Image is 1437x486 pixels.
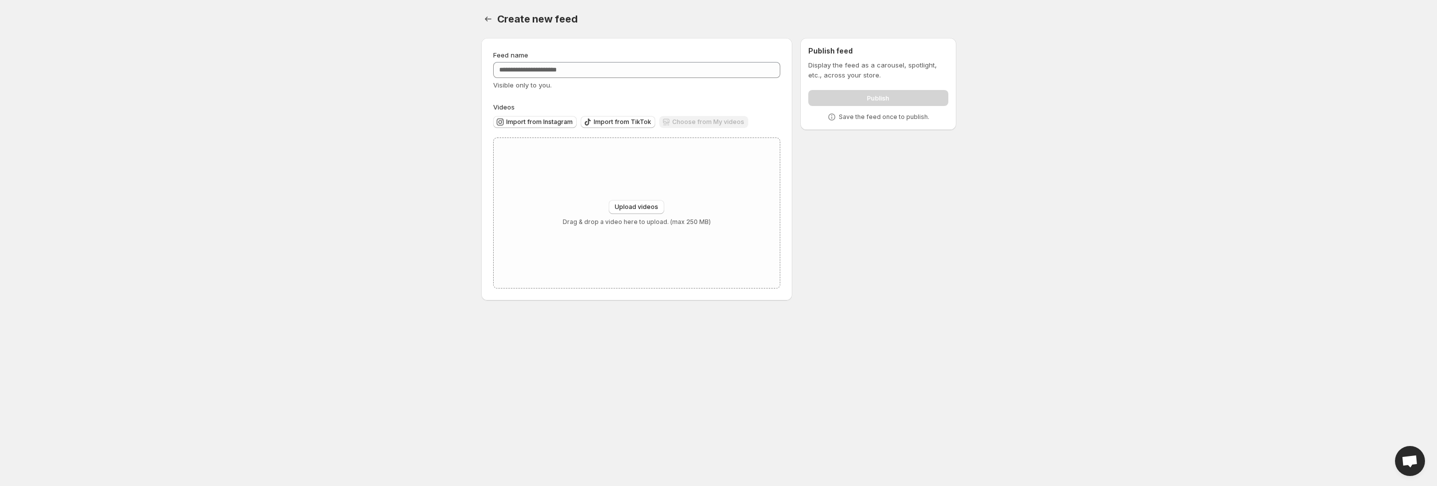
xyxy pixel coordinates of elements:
[497,13,578,25] span: Create new feed
[506,118,573,126] span: Import from Instagram
[581,116,655,128] button: Import from TikTok
[481,12,495,26] button: Settings
[493,51,528,59] span: Feed name
[808,60,948,80] p: Display the feed as a carousel, spotlight, etc., across your store.
[808,46,948,56] h2: Publish feed
[839,113,929,121] p: Save the feed once to publish.
[563,218,711,226] p: Drag & drop a video here to upload. (max 250 MB)
[493,81,552,89] span: Visible only to you.
[1395,446,1425,476] div: Open chat
[609,200,664,214] button: Upload videos
[615,203,658,211] span: Upload videos
[493,116,577,128] button: Import from Instagram
[493,103,515,111] span: Videos
[594,118,651,126] span: Import from TikTok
